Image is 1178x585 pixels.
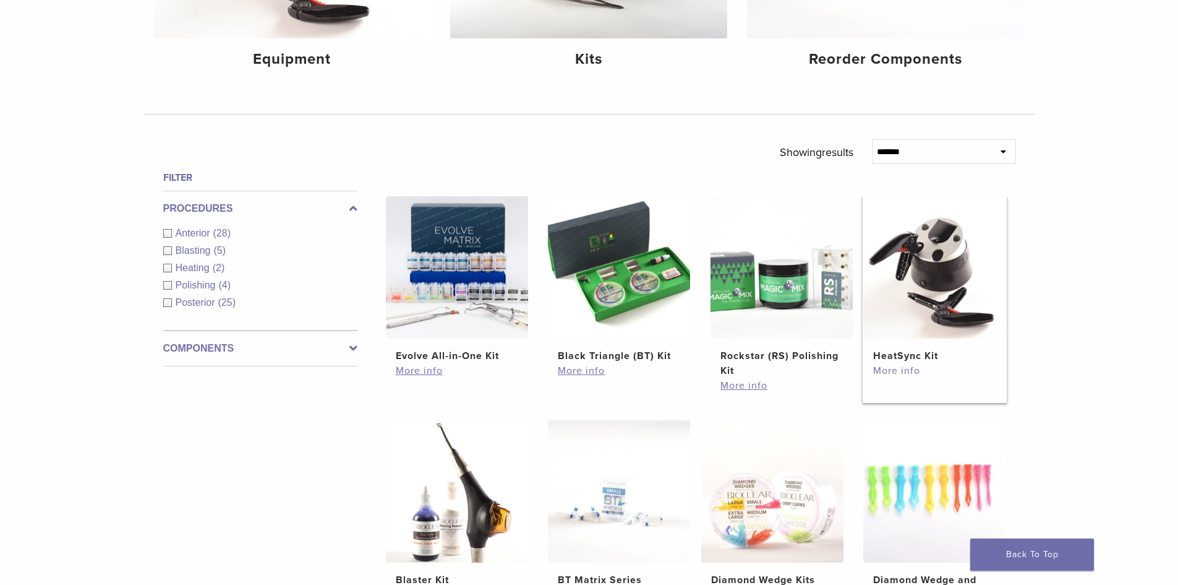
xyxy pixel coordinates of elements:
[873,349,996,363] h2: HeatSync Kit
[460,48,717,71] h4: Kits
[720,349,843,378] h2: Rockstar (RS) Polishing Kit
[213,245,226,256] span: (5)
[218,297,236,308] span: (25)
[720,378,843,393] a: More info
[176,297,218,308] span: Posterior
[396,349,518,363] h2: Evolve All-in-One Kit
[863,196,1007,363] a: HeatSync KitHeatSync Kit
[780,139,853,165] p: Showing results
[163,341,357,356] label: Components
[163,201,357,216] label: Procedures
[213,228,231,238] span: (28)
[757,48,1014,71] h4: Reorder Components
[386,196,528,339] img: Evolve All-in-One Kit
[163,170,357,185] h4: Filter
[970,539,1094,571] a: Back To Top
[863,420,1005,563] img: Diamond Wedge and Long Diamond Wedge
[548,420,690,563] img: BT Matrix Series
[396,363,518,378] a: More info
[176,228,213,238] span: Anterior
[176,262,213,273] span: Heating
[176,245,214,256] span: Blasting
[547,196,691,363] a: Black Triangle (BT) KitBlack Triangle (BT) Kit
[558,363,680,378] a: More info
[218,280,231,290] span: (4)
[711,196,853,339] img: Rockstar (RS) Polishing Kit
[386,420,528,563] img: Blaster Kit
[385,196,529,363] a: Evolve All-in-One KitEvolve All-in-One Kit
[548,196,690,339] img: Black Triangle (BT) Kit
[710,196,854,378] a: Rockstar (RS) Polishing KitRockstar (RS) Polishing Kit
[701,420,843,563] img: Diamond Wedge Kits
[863,196,1005,339] img: HeatSync Kit
[164,48,421,71] h4: Equipment
[558,349,680,363] h2: Black Triangle (BT) Kit
[873,363,996,378] a: More info
[176,280,219,290] span: Polishing
[213,262,225,273] span: (2)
